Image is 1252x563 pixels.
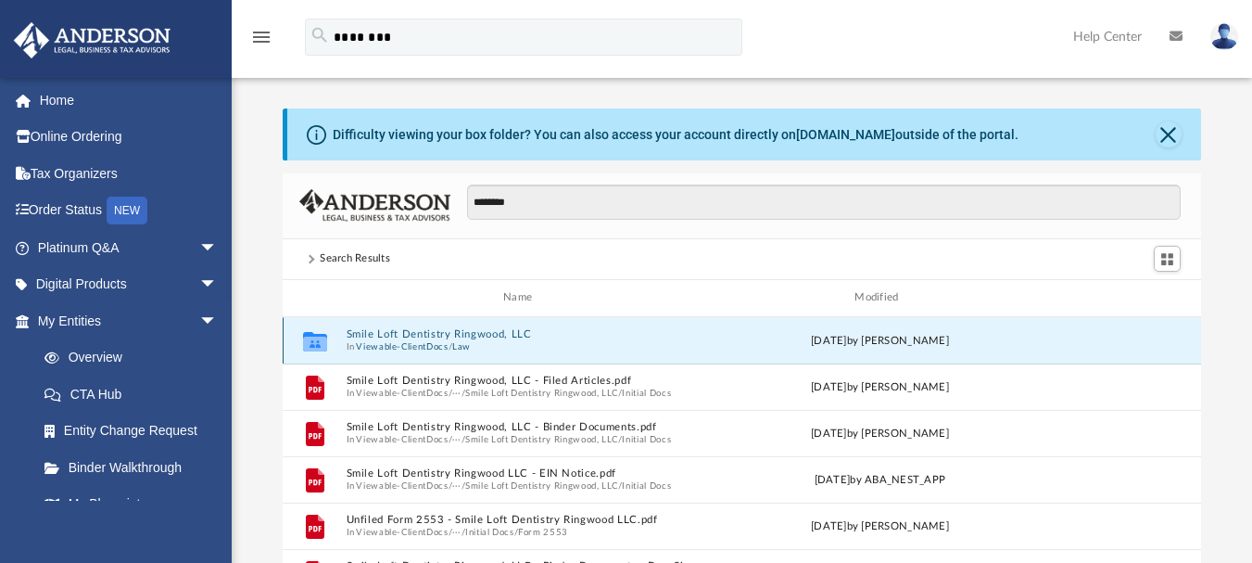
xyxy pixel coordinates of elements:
div: Search Results [320,250,390,267]
button: ··· [452,480,462,492]
span: / [462,526,465,538]
span: arrow_drop_down [199,266,236,304]
span: / [449,340,452,352]
span: / [618,433,622,445]
span: In [347,433,697,445]
span: / [449,387,452,399]
span: arrow_drop_down [199,302,236,340]
img: User Pic [1210,23,1238,50]
span: / [514,526,518,538]
div: [DATE] by ABA_NEST_APP [704,471,1055,488]
span: In [347,340,697,352]
button: Initial Docs [622,387,671,399]
span: / [449,480,452,492]
button: Initial Docs [465,526,514,538]
button: Smile Loft Dentistry Ringwood, LLC - Binder Documents.pdf [347,421,697,433]
div: [DATE] by [PERSON_NAME] [704,378,1055,395]
span: / [462,387,465,399]
a: Home [13,82,246,119]
a: Order StatusNEW [13,192,246,230]
button: Smile Loft Dentistry Ringwood, LLC - Filed Articles.pdf [347,375,697,387]
button: Initial Docs [622,433,671,445]
button: Form 2553 [518,526,568,538]
button: Switch to Grid View [1154,246,1182,272]
button: Smile Loft Dentistry Ringwood, LLC [465,480,618,492]
img: Anderson Advisors Platinum Portal [8,22,176,58]
button: Viewable-ClientDocs [356,433,448,445]
span: / [449,526,452,538]
div: [DATE] by [PERSON_NAME] [704,425,1055,441]
button: Unfiled Form 2553 - Smile Loft Dentistry Ringwood LLC.pdf [347,514,697,526]
button: Viewable-ClientDocs [356,387,448,399]
span: / [618,387,622,399]
button: Initial Docs [622,480,671,492]
button: Smile Loft Dentistry Ringwood, LLC [465,433,618,445]
a: Online Ordering [13,119,246,156]
span: / [462,433,465,445]
button: ··· [452,433,462,445]
a: My Entitiesarrow_drop_down [13,302,246,339]
div: NEW [107,197,147,224]
a: My Blueprint [26,486,236,523]
button: Viewable-ClientDocs [356,526,448,538]
a: Platinum Q&Aarrow_drop_down [13,229,246,266]
button: Close [1156,122,1182,147]
div: id [291,289,337,306]
div: [DATE] by [PERSON_NAME] [704,332,1055,349]
div: Name [346,289,697,306]
span: arrow_drop_down [199,229,236,267]
span: In [347,526,697,538]
div: id [1063,289,1193,306]
button: Smile Loft Dentistry Ringwood, LLC [347,328,697,340]
button: Law [452,340,471,352]
a: Tax Organizers [13,155,246,192]
div: Modified [704,289,1056,306]
span: / [462,480,465,492]
button: Smile Loft Dentistry Ringwood, LLC [465,387,618,399]
i: search [310,25,330,45]
a: Binder Walkthrough [26,449,246,486]
div: [DATE] by [PERSON_NAME] [704,518,1055,534]
div: Difficulty viewing your box folder? You can also access your account directly on outside of the p... [333,125,1018,145]
a: [DOMAIN_NAME] [796,127,895,142]
button: Viewable-ClientDocs [356,340,448,352]
a: Overview [26,339,246,377]
button: ··· [452,526,462,538]
button: ··· [452,387,462,399]
span: / [618,480,622,492]
span: In [347,387,697,399]
button: Viewable-ClientDocs [356,480,448,492]
a: menu [250,35,272,48]
a: CTA Hub [26,376,246,413]
a: Digital Productsarrow_drop_down [13,266,246,303]
input: Search files and folders [467,185,1181,220]
i: menu [250,26,272,48]
a: Entity Change Request [26,413,246,450]
button: Smile Loft Dentistry Ringwood LLC - EIN Notice.pdf [347,467,697,480]
span: / [449,433,452,445]
span: In [347,480,697,492]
